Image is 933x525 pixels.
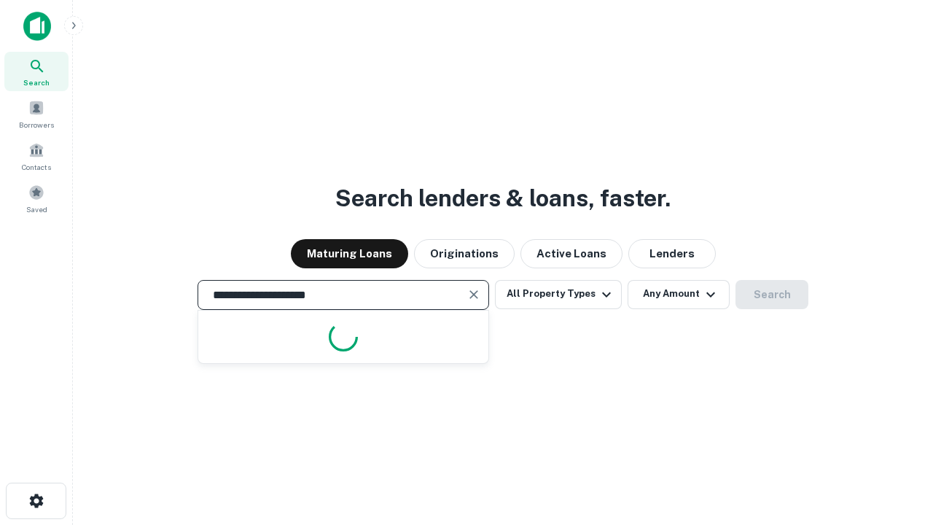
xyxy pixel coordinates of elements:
[464,284,484,305] button: Clear
[414,239,515,268] button: Originations
[22,161,51,173] span: Contacts
[23,12,51,41] img: capitalize-icon.png
[4,52,69,91] a: Search
[19,119,54,131] span: Borrowers
[23,77,50,88] span: Search
[520,239,622,268] button: Active Loans
[291,239,408,268] button: Maturing Loans
[4,179,69,218] a: Saved
[4,94,69,133] a: Borrowers
[860,408,933,478] iframe: Chat Widget
[26,203,47,215] span: Saved
[4,136,69,176] a: Contacts
[628,280,730,309] button: Any Amount
[628,239,716,268] button: Lenders
[495,280,622,309] button: All Property Types
[335,181,671,216] h3: Search lenders & loans, faster.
